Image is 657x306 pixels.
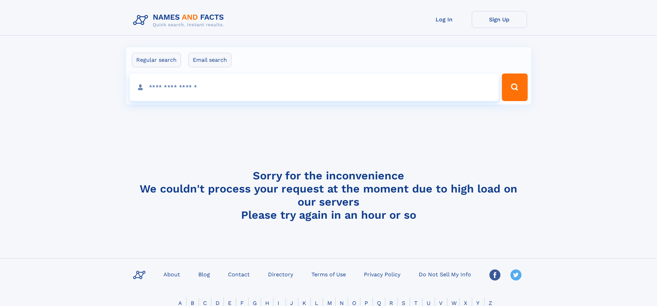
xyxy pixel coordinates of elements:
a: About [161,269,183,279]
a: Do Not Sell My Info [416,269,474,279]
a: Privacy Policy [361,269,403,279]
img: Logo Names and Facts [130,11,230,30]
a: Directory [265,269,296,279]
h4: Sorry for the inconvenience We couldn't process your request at the moment due to high load on ou... [130,169,527,221]
a: Blog [196,269,213,279]
a: Sign Up [472,11,527,28]
a: Contact [225,269,252,279]
img: Twitter [510,269,521,280]
a: Log In [417,11,472,28]
input: search input [130,73,499,101]
button: Search Button [502,73,527,101]
label: Regular search [132,53,181,67]
img: Facebook [489,269,500,280]
label: Email search [188,53,231,67]
a: Terms of Use [309,269,349,279]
